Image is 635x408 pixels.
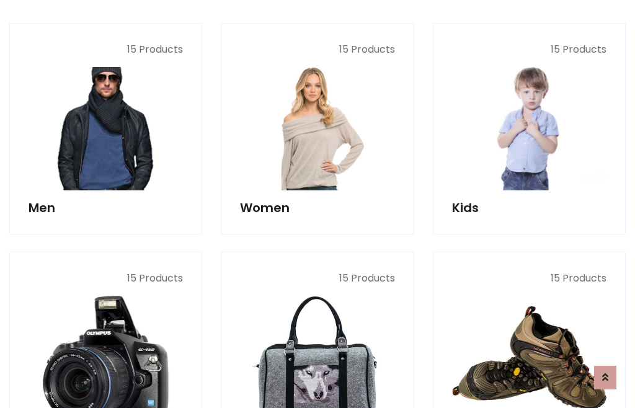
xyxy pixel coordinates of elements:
[29,271,183,286] p: 15 Products
[240,42,394,57] p: 15 Products
[452,42,606,57] p: 15 Products
[29,42,183,57] p: 15 Products
[452,271,606,286] p: 15 Products
[29,200,183,215] h5: Men
[240,271,394,286] p: 15 Products
[240,200,394,215] h5: Women
[452,200,606,215] h5: Kids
